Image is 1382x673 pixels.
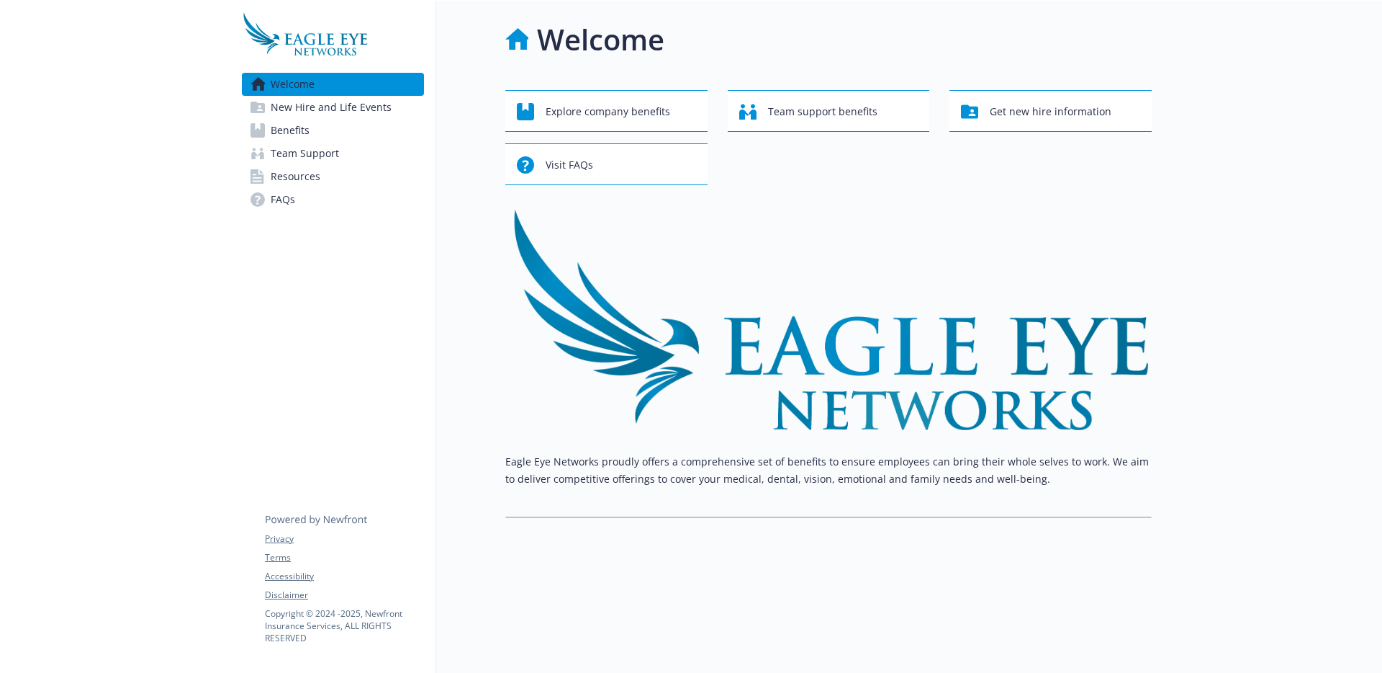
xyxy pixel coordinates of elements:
span: FAQs [271,188,295,211]
a: Benefits [242,119,424,142]
a: Team Support [242,142,424,165]
span: Team support benefits [768,98,877,125]
p: Eagle Eye Networks proudly offers a comprehensive set of benefits to ensure employees can bring t... [505,453,1152,488]
a: Terms [265,551,423,564]
span: Team Support [271,142,339,165]
a: Disclaimer [265,589,423,602]
span: Resources [271,165,320,188]
span: Visit FAQs [546,151,593,179]
h1: Welcome [537,18,664,61]
button: Get new hire information [949,90,1152,132]
a: Welcome [242,73,424,96]
a: FAQs [242,188,424,211]
span: New Hire and Life Events [271,96,392,119]
a: Resources [242,165,424,188]
a: Accessibility [265,570,423,583]
button: Team support benefits [728,90,930,132]
span: Welcome [271,73,315,96]
a: New Hire and Life Events [242,96,424,119]
span: Benefits [271,119,310,142]
p: Copyright © 2024 - 2025 , Newfront Insurance Services, ALL RIGHTS RESERVED [265,607,423,644]
span: Get new hire information [990,98,1111,125]
span: Explore company benefits [546,98,670,125]
button: Visit FAQs [505,143,708,185]
img: overview page banner [505,208,1152,430]
a: Privacy [265,532,423,545]
button: Explore company benefits [505,90,708,132]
